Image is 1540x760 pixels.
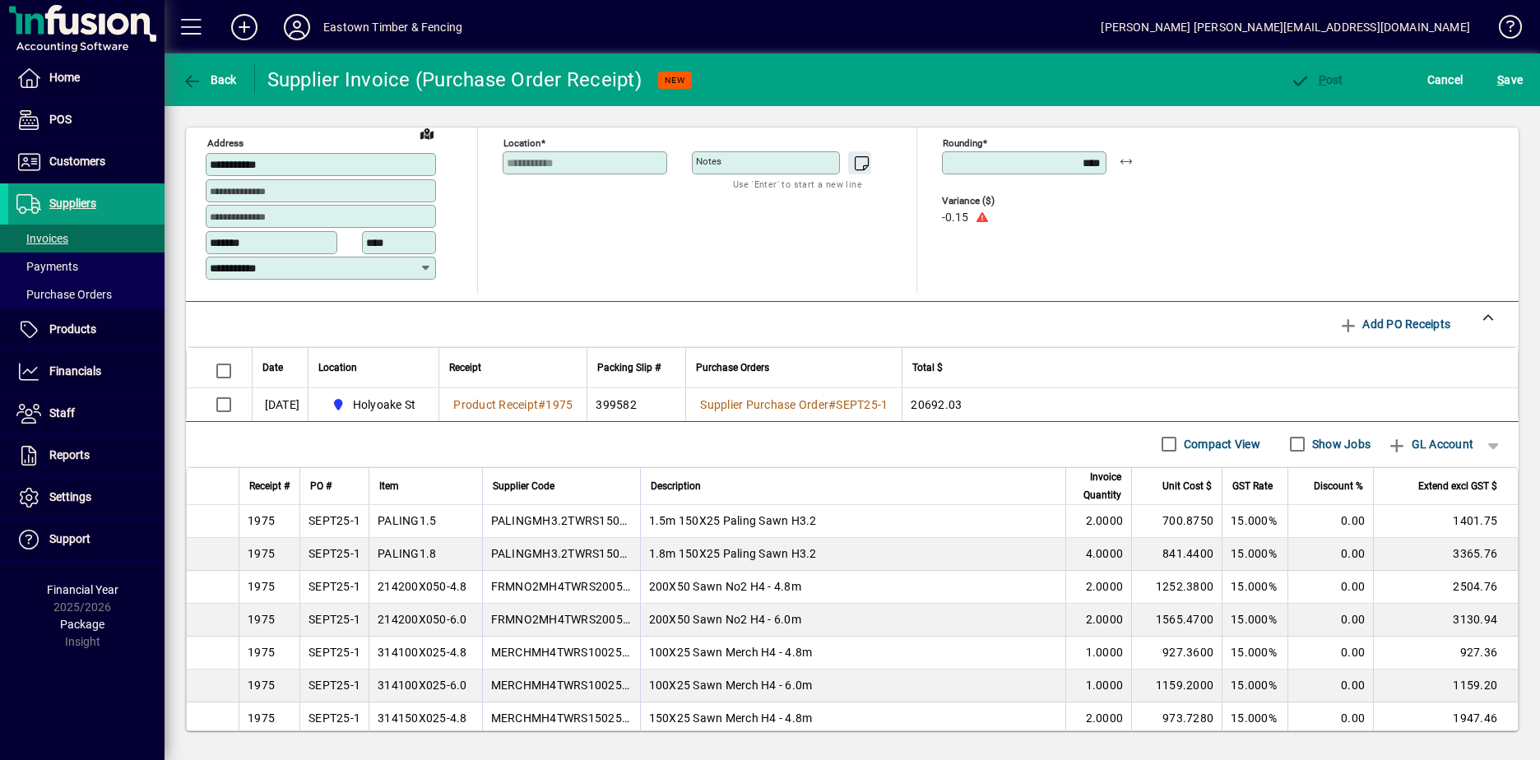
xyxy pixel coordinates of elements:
[1332,309,1457,339] button: Add PO Receipts
[239,637,299,670] td: 1975
[640,538,1066,571] td: 1.8m 150X25 Paling Sawn H3.2
[1065,637,1131,670] td: 1.0000
[49,448,90,461] span: Reports
[271,12,323,42] button: Profile
[449,359,577,377] div: Receipt
[8,519,165,560] a: Support
[1222,505,1287,538] td: 15.000%
[8,477,165,518] a: Settings
[640,505,1066,538] td: 1.5m 150X25 Paling Sawn H3.2
[1131,505,1222,538] td: 700.8750
[1131,670,1222,702] td: 1159.2000
[299,538,369,571] td: SEPT25-1
[1493,65,1527,95] button: Save
[482,702,640,735] td: MERCHMH4TWRS1502548
[49,71,80,84] span: Home
[49,490,91,503] span: Settings
[239,505,299,538] td: 1975
[1222,637,1287,670] td: 15.000%
[1338,311,1450,337] span: Add PO Receipts
[182,73,237,86] span: Back
[1287,571,1373,604] td: 0.00
[318,359,357,377] span: Location
[1065,538,1131,571] td: 4.0000
[8,141,165,183] a: Customers
[836,398,888,411] span: SEPT25-1
[16,232,68,245] span: Invoices
[165,65,255,95] app-page-header-button: Back
[538,398,545,411] span: #
[239,571,299,604] td: 1975
[828,398,836,411] span: #
[640,702,1066,735] td: 150X25 Sawn Merch H4 - 4.8m
[482,538,640,571] td: PALINGMH3.2TWRS1502518
[1222,702,1287,735] td: 15.000%
[1287,702,1373,735] td: 0.00
[299,505,369,538] td: SEPT25-1
[696,155,721,167] mat-label: Notes
[942,196,1041,206] span: Variance ($)
[597,359,661,377] span: Packing Slip #
[378,512,436,529] div: PALING1.5
[640,670,1066,702] td: 100X25 Sawn Merch H4 - 6.0m
[8,435,165,476] a: Reports
[1162,477,1212,495] span: Unit Cost $
[49,113,72,126] span: POS
[299,637,369,670] td: SEPT25-1
[545,398,573,411] span: 1975
[482,571,640,604] td: FRMNO2MH4TWRS2005048
[1387,431,1473,457] span: GL Account
[218,12,271,42] button: Add
[310,477,332,495] span: PO #
[1418,477,1497,495] span: Extend excl GST $
[1232,477,1273,495] span: GST Rate
[640,637,1066,670] td: 100X25 Sawn Merch H4 - 4.8m
[378,545,436,562] div: PALING1.8
[353,396,416,413] span: Holyoake St
[1222,604,1287,637] td: 15.000%
[379,477,399,495] span: Item
[1319,73,1326,86] span: P
[1065,571,1131,604] td: 2.0000
[1065,604,1131,637] td: 2.0000
[1131,538,1222,571] td: 841.4400
[1287,505,1373,538] td: 0.00
[49,322,96,336] span: Products
[1131,702,1222,735] td: 973.7280
[8,100,165,141] a: POS
[1373,571,1518,604] td: 2504.76
[1222,670,1287,702] td: 15.000%
[902,388,1518,421] td: 20692.03
[942,211,968,225] span: -0.15
[49,197,96,210] span: Suppliers
[1131,571,1222,604] td: 1252.3800
[1290,73,1343,86] span: ost
[49,155,105,168] span: Customers
[265,396,300,413] span: [DATE]
[1131,637,1222,670] td: 927.3600
[323,14,462,40] div: Eastown Timber & Fencing
[47,583,118,596] span: Financial Year
[49,532,90,545] span: Support
[378,611,467,628] div: 214200X050-6.0
[482,637,640,670] td: MERCHMH4TWRS1002548
[1487,3,1519,57] a: Knowledge Base
[8,253,165,280] a: Payments
[1497,73,1504,86] span: S
[597,359,675,377] div: Packing Slip #
[239,702,299,735] td: 1975
[700,398,828,411] span: Supplier Purchase Order
[503,137,540,149] mat-label: Location
[178,65,241,95] button: Back
[1423,65,1468,95] button: Cancel
[651,477,701,495] span: Description
[1379,429,1482,459] button: GL Account
[912,359,1497,377] div: Total $
[8,309,165,350] a: Products
[912,359,943,377] span: Total $
[453,398,538,411] span: Product Receipt
[1373,505,1518,538] td: 1401.75
[8,58,165,99] a: Home
[299,702,369,735] td: SEPT25-1
[665,75,685,86] span: NEW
